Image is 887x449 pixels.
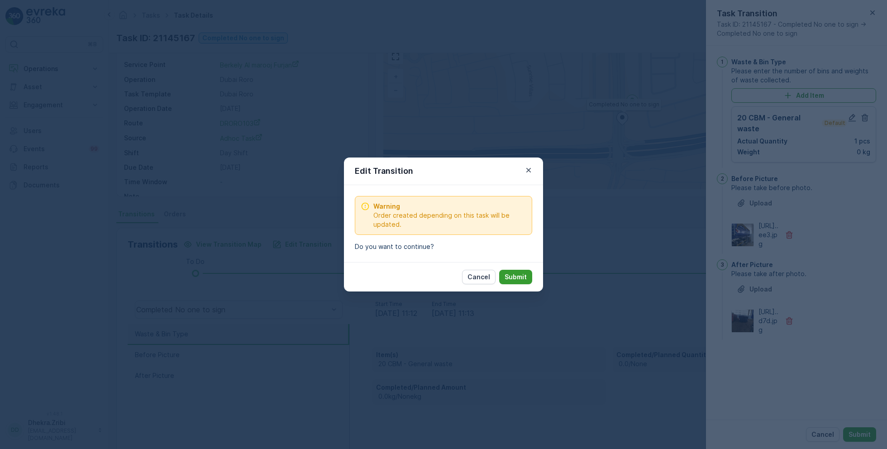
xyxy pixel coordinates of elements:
[499,270,532,284] button: Submit
[373,211,526,229] span: Order created depending on this task will be updated.
[373,202,526,211] span: Warning
[355,165,413,177] p: Edit Transition
[467,272,490,282] p: Cancel
[355,242,532,251] p: Do you want to continue?
[462,270,496,284] button: Cancel
[505,272,527,282] p: Submit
